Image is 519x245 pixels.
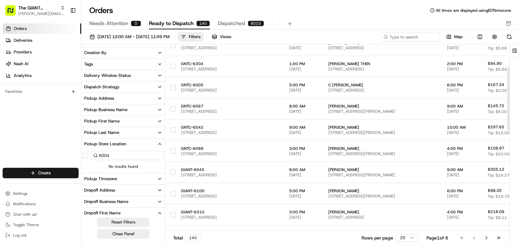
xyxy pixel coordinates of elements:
span: GNTC-6088 [181,146,279,151]
h1: Orders [89,5,113,16]
span: [DATE] 12:00 AM - [DATE] 11:59 PM [97,34,170,40]
span: [STREET_ADDRESS] [181,66,279,72]
span: [DATE] [447,215,477,220]
div: 📗 [7,129,12,134]
button: Dropoff First Name [82,208,165,219]
button: Creation By [82,47,165,58]
div: Pickup First Name [84,118,120,124]
div: Start new chat [22,62,107,69]
span: [PERSON_NAME] [328,167,437,172]
span: [STREET_ADDRESS][PERSON_NAME] [328,109,437,114]
span: [STREET_ADDRESS] [181,215,279,220]
span: The GIANT Company [18,5,58,11]
span: 8:00 AM [289,167,318,172]
span: Nash AI [14,61,28,67]
span: [DATE] [289,130,318,135]
span: $94.90 [488,61,502,66]
span: [STREET_ADDRESS] [181,151,279,156]
button: Pickup Last Name [82,127,165,138]
span: Toggle Theme [13,222,39,227]
button: Create [3,168,79,178]
button: Notifications [3,199,79,209]
span: Tip: $6.64 [488,67,507,72]
span: [STREET_ADDRESS] [328,45,437,50]
div: Creation By [84,50,107,56]
span: 9:00 AM [447,167,477,172]
span: [PERSON_NAME] [328,104,437,109]
button: Pickup Address [82,93,165,104]
span: [STREET_ADDRESS] [181,109,279,114]
div: 140 [196,21,210,26]
span: [PERSON_NAME] [328,188,437,194]
span: [DATE] [447,109,477,114]
span: GIANT-6310 [181,209,279,215]
button: The GIANT Company[PERSON_NAME][EMAIL_ADDRESS][DOMAIN_NAME] [3,3,67,18]
span: Tip: $0.00 [488,88,507,93]
a: Providers [3,47,81,57]
span: [DATE] [447,194,477,199]
span: Tip: $15.00 [488,130,510,136]
div: 💻 [55,129,60,134]
button: Pickup Business Name [82,104,165,115]
div: Total [173,234,200,241]
span: 5:00 PM [289,82,318,88]
span: $108.97 [488,146,504,151]
span: $305.12 [488,167,504,172]
button: Tags [82,59,165,70]
div: Pickup Timezone [84,176,117,182]
span: GNTC-6542 [181,125,279,130]
span: C [PERSON_NAME] [328,82,437,88]
span: 5:00 PM [289,188,318,194]
span: [DATE] [289,88,318,93]
div: Dropoff Address [84,187,115,193]
button: [PERSON_NAME][EMAIL_ADDRESS][DOMAIN_NAME] [18,11,65,16]
span: $218.09 [488,209,504,214]
span: 10:00 AM [447,125,477,130]
span: Tip: $20.00 [488,151,510,157]
div: Dispatch Strategy [84,84,120,90]
span: 3:00 PM [289,146,318,151]
span: [PERSON_NAME] [328,209,437,215]
a: Powered byPylon [46,144,79,149]
button: Dispatch Strategy [82,81,165,93]
span: [DATE] [447,172,477,178]
span: Notifications [13,201,36,207]
button: Toggle Theme [3,220,79,229]
span: Settings [13,191,28,196]
button: Pickup First Name [82,116,165,127]
span: [STREET_ADDRESS] [181,130,279,135]
span: [DATE] [447,66,477,72]
span: 2:00 PM [447,61,477,66]
input: Type to search [381,32,439,41]
button: Reset Filters [97,218,149,227]
div: Past conversations [7,85,44,90]
span: 4:00 PM [447,209,477,215]
span: [STREET_ADDRESS][PERSON_NAME] [328,194,437,199]
div: 0 [131,21,141,26]
span: [DATE] [289,172,318,178]
button: Chat with us! [3,210,79,219]
span: Tip: $14.75 [488,194,510,199]
span: 9:00 AM [289,125,318,130]
span: All times are displayed using EDT timezone [436,8,511,13]
div: Favorites [3,86,79,97]
span: Views [220,34,231,40]
span: $167.24 [488,82,504,87]
span: Providers [14,49,32,55]
span: [DATE] [447,130,477,135]
button: Pickup Timezone [82,173,165,184]
img: Nash [7,7,20,20]
span: 6:00 PM [447,82,477,88]
button: Map [442,33,467,41]
span: [DATE] [447,151,477,156]
span: Ready to Dispatch [149,20,194,27]
button: Delivery Window Status [82,70,165,81]
span: 9:00 AM [447,104,477,109]
span: GNTC-6304 [181,61,279,66]
span: [DATE] [289,109,318,114]
p: Rows per page [362,235,393,241]
span: [DATE] [289,66,318,72]
div: Dropoff Business Name [84,199,128,205]
span: [DATE] [289,45,318,50]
